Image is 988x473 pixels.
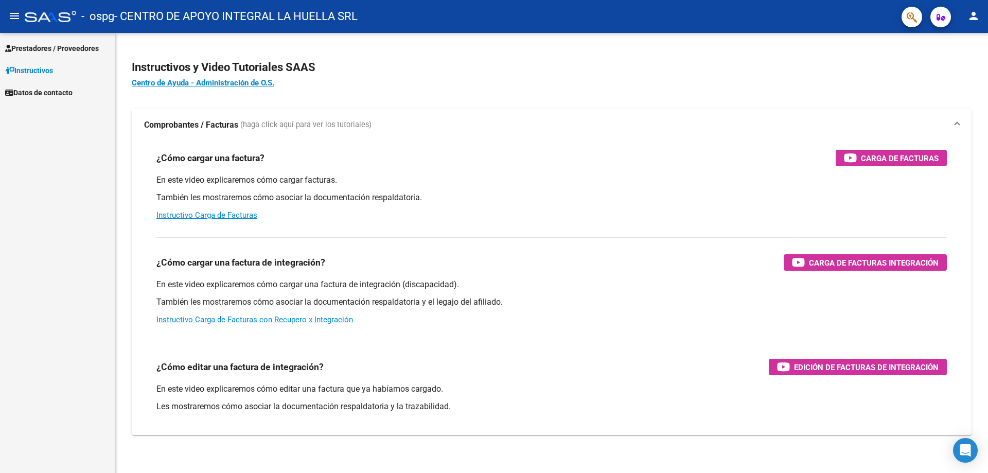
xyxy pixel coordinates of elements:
[953,438,978,463] div: Open Intercom Messenger
[5,65,53,76] span: Instructivos
[156,174,947,186] p: En este video explicaremos cómo cargar facturas.
[156,383,947,395] p: En este video explicaremos cómo editar una factura que ya habíamos cargado.
[132,78,274,87] a: Centro de Ayuda - Administración de O.S.
[81,5,114,28] span: - ospg
[836,150,947,166] button: Carga de Facturas
[156,192,947,203] p: También les mostraremos cómo asociar la documentación respaldatoria.
[156,401,947,412] p: Les mostraremos cómo asociar la documentación respaldatoria y la trazabilidad.
[132,142,972,435] div: Comprobantes / Facturas (haga click aquí para ver los tutoriales)
[5,43,99,54] span: Prestadores / Proveedores
[794,361,939,374] span: Edición de Facturas de integración
[156,255,325,270] h3: ¿Cómo cargar una factura de integración?
[967,10,980,22] mat-icon: person
[114,5,358,28] span: - CENTRO DE APOYO INTEGRAL LA HUELLA SRL
[132,58,972,77] h2: Instructivos y Video Tutoriales SAAS
[156,296,947,308] p: También les mostraremos cómo asociar la documentación respaldatoria y el legajo del afiliado.
[784,254,947,271] button: Carga de Facturas Integración
[156,360,324,374] h3: ¿Cómo editar una factura de integración?
[861,152,939,165] span: Carga de Facturas
[240,119,372,131] span: (haga click aquí para ver los tutoriales)
[156,315,353,324] a: Instructivo Carga de Facturas con Recupero x Integración
[769,359,947,375] button: Edición de Facturas de integración
[156,211,257,220] a: Instructivo Carga de Facturas
[156,151,264,165] h3: ¿Cómo cargar una factura?
[8,10,21,22] mat-icon: menu
[132,109,972,142] mat-expansion-panel-header: Comprobantes / Facturas (haga click aquí para ver los tutoriales)
[144,119,238,131] strong: Comprobantes / Facturas
[156,279,947,290] p: En este video explicaremos cómo cargar una factura de integración (discapacidad).
[809,256,939,269] span: Carga de Facturas Integración
[5,87,73,98] span: Datos de contacto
